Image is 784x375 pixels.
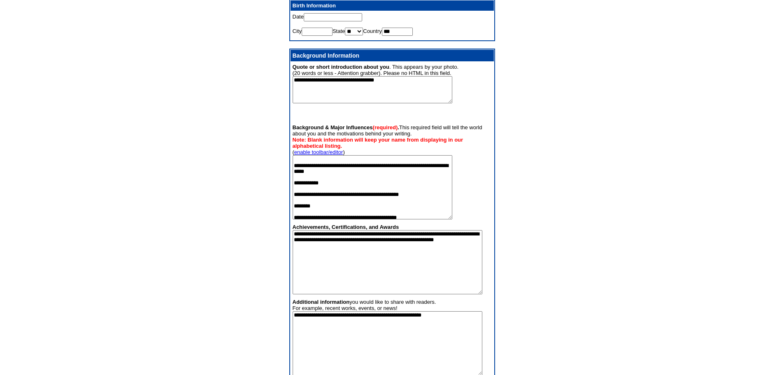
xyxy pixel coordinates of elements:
font: Quote or short introduction about you [293,64,389,70]
strong: Additional information [293,299,350,305]
strong: Achievements, Certifications, and Awards [293,224,399,230]
a: enable toolbar/editor [294,149,343,155]
strong: Background & Major Influences . [293,124,399,130]
font: . This appears by your photo. (20 words or less - Attention grabber). Please no HTML in this field. [293,64,459,105]
b: Background Information [293,52,360,59]
font: Date City State Country [293,14,413,39]
font: This required field will tell the world about you and the motivations behind your writing. ( ) [293,124,482,221]
b: Birth Information [293,2,336,9]
img: shim.gif [293,36,301,38]
b: Note: Blank information will keep your name from displaying in our alphabetical listing. [293,137,463,149]
font: (required) [373,124,398,130]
